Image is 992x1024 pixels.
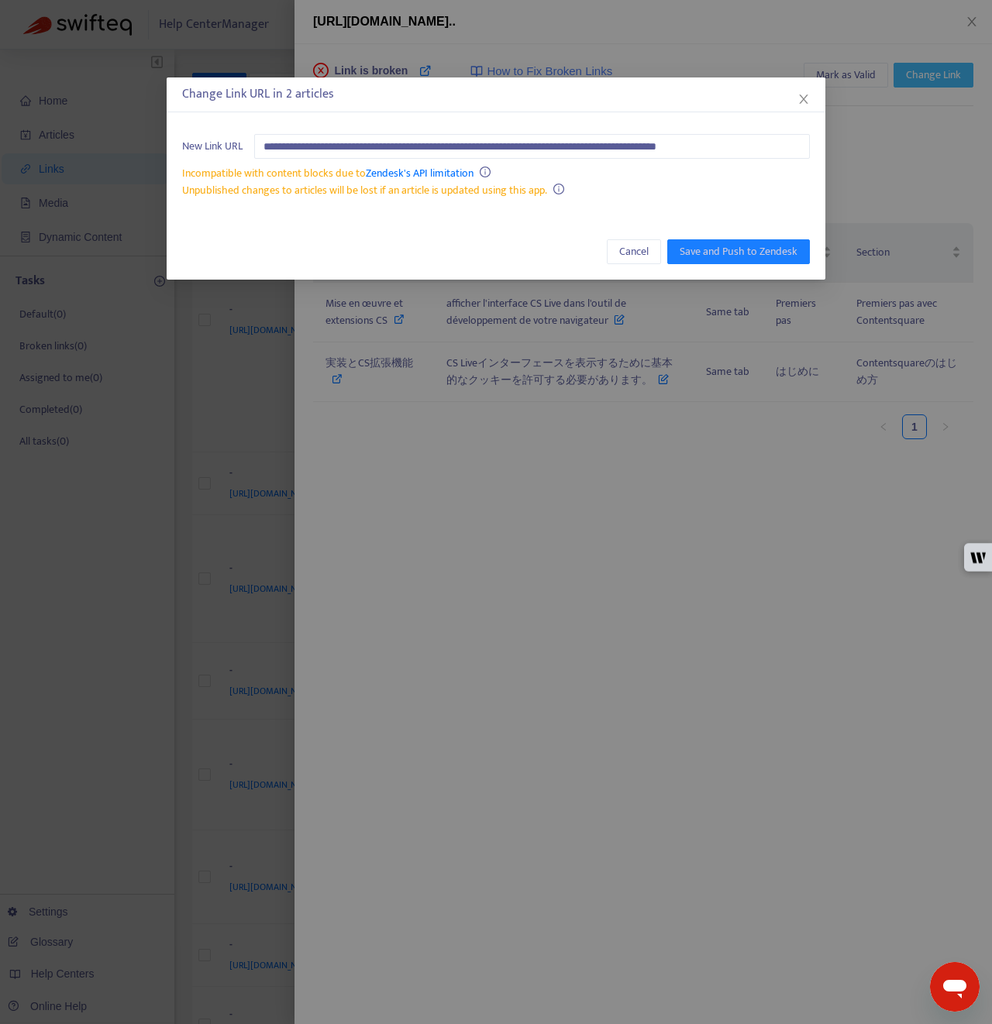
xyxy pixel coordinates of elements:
[795,91,812,108] button: Close
[182,138,243,155] span: New Link URL
[553,184,564,194] span: info-circle
[182,181,547,199] span: Unpublished changes to articles will be lost if an article is updated using this app.
[366,164,474,182] a: Zendesk's API limitation
[182,164,474,182] span: Incompatible with content blocks due to
[619,243,649,260] span: Cancel
[667,239,810,264] button: Save and Push to Zendesk
[480,167,491,177] span: info-circle
[797,93,810,105] span: close
[607,239,661,264] button: Cancel
[930,962,980,1012] iframe: Button to launch messaging window
[182,85,810,104] div: Change Link URL in 2 articles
